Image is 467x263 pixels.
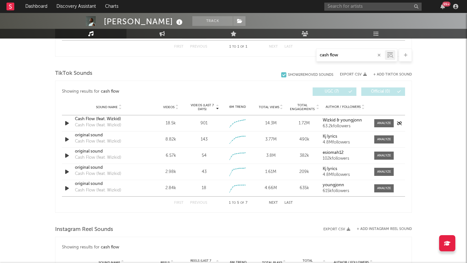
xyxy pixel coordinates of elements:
a: Wizkid & youngjonn [323,118,368,123]
a: youngjonn [323,183,368,188]
a: Cash Flow (feat. Wizkid) [75,116,143,122]
strong: Kj lyrics [323,167,337,171]
div: 18.5k [156,120,186,127]
strong: Kj lyrics [323,134,337,139]
div: 901 [200,120,208,127]
span: Total Views [259,105,279,109]
button: 99+ [440,4,445,9]
button: + Add TikTok Sound [373,73,412,76]
span: UGC ( 7 ) [317,90,347,94]
button: Track [192,16,233,26]
button: Previous [190,201,207,205]
div: Cash Flow (feat. Wizkid) [75,138,121,145]
span: to [232,201,236,204]
button: First [174,45,184,49]
button: Next [269,201,278,205]
a: Kj lyrics [323,134,368,139]
div: Cash Flow (feat. Wizkid) [75,122,121,129]
div: 4.8M followers [323,173,368,177]
div: 43 [202,169,207,175]
div: 4.8M followers [323,140,368,145]
button: Export CSV [323,227,350,231]
button: Last [284,45,293,49]
a: Kj lyrics [323,167,368,171]
div: 615k followers [323,189,368,193]
div: Showing results for [62,244,405,251]
a: original sound [75,181,143,187]
div: 2.84k [156,185,186,191]
span: of [240,45,244,48]
div: 3.8M [256,153,286,159]
button: + Add Instagram Reel Sound [357,227,412,231]
button: Official(0) [361,87,405,96]
div: 1.61M [256,169,286,175]
div: 2.98k [156,169,186,175]
div: [PERSON_NAME] [104,16,184,27]
button: + Add TikTok Sound [367,73,412,76]
div: Cash Flow (feat. Wizkid) [75,154,121,161]
div: 4.66M [256,185,286,191]
span: Total Engagements [289,103,316,111]
div: 1.72M [289,120,319,127]
button: Last [284,201,293,205]
strong: esiomah12 [323,151,343,155]
span: to [232,45,236,48]
div: Showing results for [62,87,233,96]
input: Search for artists [324,3,422,11]
div: 382k [289,153,319,159]
span: TikTok Sounds [55,70,92,77]
button: Previous [190,45,207,49]
div: 6M Trend [222,105,253,109]
div: 635k [289,185,319,191]
div: 6.57k [156,153,186,159]
div: 143 [201,136,208,143]
span: Official ( 0 ) [365,90,395,94]
a: esiomah12 [323,151,368,155]
div: 3.77M [256,136,286,143]
div: 1 5 7 [220,199,256,207]
div: 8.82k [156,136,186,143]
span: of [240,201,244,204]
div: 14.3M [256,120,286,127]
div: 54 [202,153,207,159]
div: + Add Instagram Reel Sound [350,227,412,231]
a: original sound [75,165,143,171]
a: original sound [75,132,143,139]
button: Next [269,45,278,49]
div: cash flow [101,88,119,96]
div: 99 + [442,2,450,6]
span: Instagram Reel Sounds [55,226,113,234]
div: 1 1 1 [220,43,256,51]
button: Export CSV [340,73,367,76]
div: Show 2 Removed Sounds [288,73,333,77]
input: Search by song name or URL [317,53,385,58]
div: 209k [289,169,319,175]
span: Videos (last 7 days) [189,103,215,111]
div: Cash Flow (feat. Wizkid) [75,171,121,177]
div: 18 [202,185,206,191]
strong: Wizkid & youngjonn [323,118,362,122]
strong: youngjonn [323,183,344,187]
div: 490k [289,136,319,143]
span: Sound Name [96,105,118,109]
span: Author / Followers [326,105,361,109]
a: original sound [75,148,143,155]
button: First [174,201,184,205]
div: cash flow [101,244,119,251]
button: UGC(7) [313,87,356,96]
span: Videos [163,105,174,109]
div: Cash Flow (feat. Wizkid) [75,187,121,194]
div: 102k followers [323,156,368,161]
div: 63.2k followers [323,124,368,129]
